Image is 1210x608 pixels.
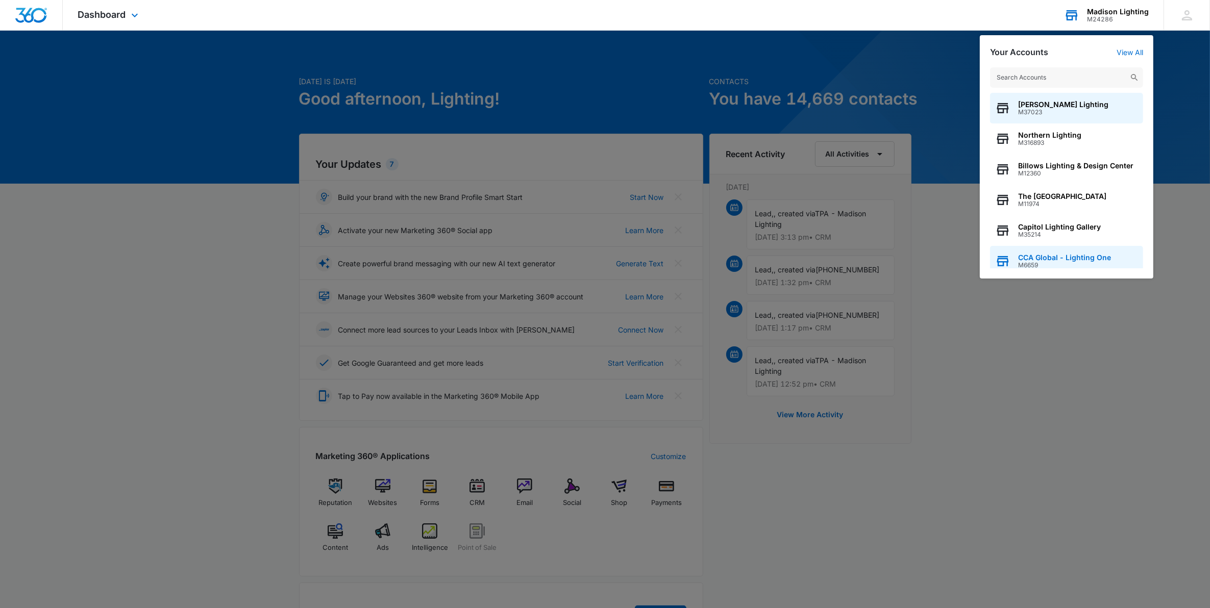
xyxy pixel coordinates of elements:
input: Search Accounts [990,67,1143,88]
span: CCA Global - Lighting One [1018,254,1111,262]
span: M11974 [1018,200,1106,208]
span: Capitol Lighting Gallery [1018,223,1101,231]
button: Billows Lighting & Design CenterM12360 [990,154,1143,185]
span: [PERSON_NAME] Lighting [1018,100,1108,109]
span: Dashboard [78,9,126,20]
div: account id [1087,16,1149,23]
span: Billows Lighting & Design Center [1018,162,1133,170]
button: CCA Global - Lighting OneM6659 [990,246,1143,276]
button: Capitol Lighting GalleryM35214 [990,215,1143,246]
span: Northern Lighting [1018,131,1081,139]
div: account name [1087,8,1149,16]
span: M35214 [1018,231,1101,238]
span: M37023 [1018,109,1108,116]
button: The [GEOGRAPHIC_DATA]M11974 [990,185,1143,215]
span: M12360 [1018,170,1133,177]
span: M316893 [1018,139,1081,146]
button: Northern LightingM316893 [990,123,1143,154]
span: M6659 [1018,262,1111,269]
a: View All [1117,48,1143,57]
button: [PERSON_NAME] LightingM37023 [990,93,1143,123]
h2: Your Accounts [990,47,1048,57]
span: The [GEOGRAPHIC_DATA] [1018,192,1106,200]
